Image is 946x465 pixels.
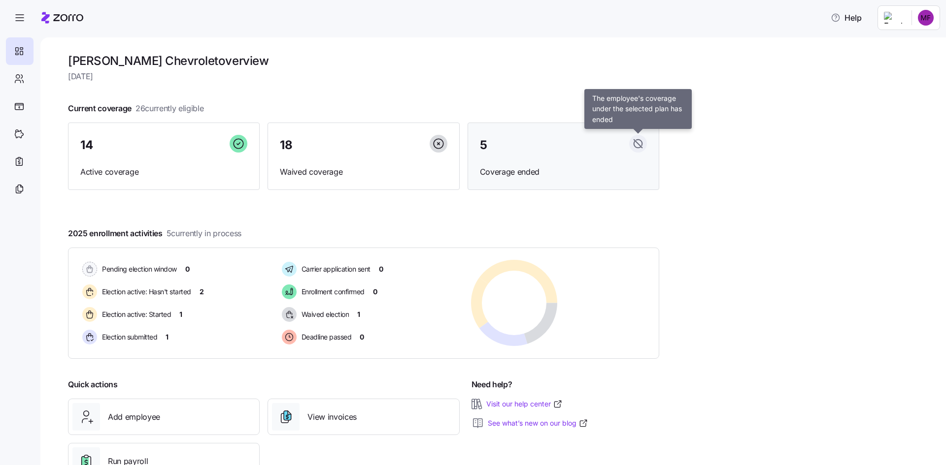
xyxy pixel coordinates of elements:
[80,166,247,178] span: Active coverage
[884,12,904,24] img: Employer logo
[200,287,204,297] span: 2
[823,8,870,28] button: Help
[486,399,563,409] a: Visit our help center
[68,227,241,240] span: 2025 enrollment activities
[472,378,512,391] span: Need help?
[99,264,177,274] span: Pending election window
[918,10,934,26] img: ab950ebd7c731523cc3f55f7534ab0d0
[68,70,659,83] span: [DATE]
[357,310,360,319] span: 1
[480,166,647,178] span: Coverage ended
[360,332,364,342] span: 0
[488,418,588,428] a: See what’s new on our blog
[299,332,352,342] span: Deadline passed
[299,264,371,274] span: Carrier application sent
[299,310,349,319] span: Waived election
[108,411,160,423] span: Add employee
[68,378,118,391] span: Quick actions
[299,287,365,297] span: Enrollment confirmed
[280,166,447,178] span: Waived coverage
[280,139,292,151] span: 18
[179,310,182,319] span: 1
[99,310,171,319] span: Election active: Started
[379,264,383,274] span: 0
[166,332,169,342] span: 1
[373,287,377,297] span: 0
[831,12,862,24] span: Help
[99,287,191,297] span: Election active: Hasn't started
[68,102,204,115] span: Current coverage
[68,53,659,68] h1: [PERSON_NAME] Chevrolet overview
[185,264,190,274] span: 0
[167,227,241,240] span: 5 currently in process
[307,411,357,423] span: View invoices
[135,102,204,115] span: 26 currently eligible
[80,139,93,151] span: 14
[99,332,157,342] span: Election submitted
[480,139,487,151] span: 5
